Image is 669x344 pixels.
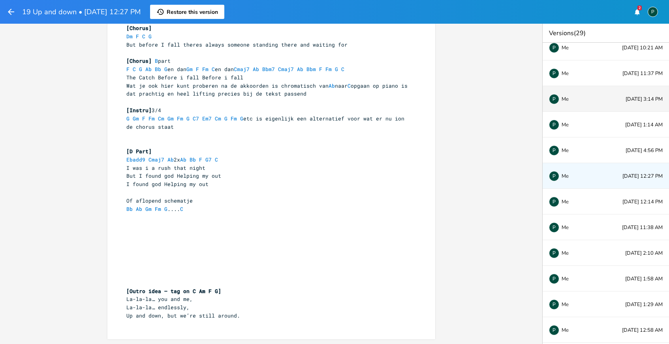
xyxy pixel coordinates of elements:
[126,197,193,204] span: Of aflopend schematje
[562,148,569,153] span: Me
[549,274,559,284] div: Piepo
[139,66,142,73] span: G
[625,122,663,128] span: [DATE] 1:14 AM
[22,8,141,15] h1: 19 Up and down • [DATE] 12:27 PM
[202,66,209,73] span: Fm
[231,115,237,122] span: Fm
[126,156,221,163] span: 2x
[196,66,199,73] span: F
[562,327,569,333] span: Me
[136,33,139,40] span: F
[562,45,569,51] span: Me
[648,7,658,17] div: Piepo
[126,57,171,64] span: part
[126,66,130,73] span: F
[126,180,209,188] span: I found god Helping my out
[190,156,196,163] span: Bb
[549,94,559,104] div: Piepo
[622,199,663,205] span: [DATE] 12:14 PM
[562,250,569,256] span: Me
[155,66,161,73] span: Bb
[205,156,212,163] span: G7
[126,156,145,163] span: Ebadd9
[186,115,190,122] span: G
[167,8,218,16] span: Restore this version
[549,222,559,233] div: Piepo
[562,276,569,282] span: Me
[543,24,669,43] div: Versions (29)
[126,148,152,155] span: [D Part]
[549,145,559,156] div: Piepo
[126,115,408,130] span: etc is eigenlijk een alternatief voor wat er nu ion de chorus staat
[142,33,145,40] span: C
[136,205,142,212] span: Ab
[278,66,294,73] span: Cmaj7
[562,122,569,128] span: Me
[126,66,351,73] span: en dan en dan
[126,107,161,114] span: 3/4
[562,173,569,179] span: Me
[549,171,559,181] div: Piepo
[126,82,411,98] span: Wat je ook hier kunt proberen na de akkoorden is chromatisch van naar opgaan op piano is dat prac...
[262,66,275,73] span: Bbm7
[180,205,183,212] span: C
[319,66,322,73] span: F
[150,5,224,19] button: Restore this version
[335,66,338,73] span: G
[297,66,303,73] span: Ab
[622,174,663,179] span: [DATE] 12:27 PM
[202,115,212,122] span: Em7
[126,33,133,40] span: Dm
[126,295,193,303] span: La-la-la… you and me,
[199,156,202,163] span: F
[224,115,227,122] span: G
[126,107,152,114] span: [Instru]
[625,276,663,282] span: [DATE] 1:58 AM
[549,325,559,335] div: Piepo
[126,205,186,212] span: ....
[549,68,559,79] div: Piepo
[126,288,221,295] span: [Outro idea – tag on C Am F G]
[158,115,164,122] span: Cm
[622,71,663,76] span: [DATE] 11:37 PM
[126,172,221,179] span: But I found god Helping my out
[549,43,559,53] div: Piepo
[193,115,199,122] span: C7
[167,156,174,163] span: Ab
[126,24,152,32] span: [Chorus]
[622,45,663,51] span: [DATE] 10:21 AM
[549,299,559,310] div: Piepo
[562,302,569,307] span: Me
[177,115,183,122] span: Fm
[253,66,259,73] span: Ab
[637,6,642,10] div: 2
[240,115,243,122] span: G
[562,96,569,102] span: Me
[148,156,164,163] span: Cmaj7
[126,312,240,319] span: Up and down, but we’re still around.
[142,115,145,122] span: F
[325,66,332,73] span: Fm
[167,115,174,122] span: Gm
[145,66,152,73] span: Ab
[126,205,133,212] span: Bb
[234,66,250,73] span: Cmaj7
[126,164,205,171] span: I was i a rush that night
[562,225,569,230] span: Me
[626,148,663,153] span: [DATE] 4:56 PM
[626,97,663,102] span: [DATE] 3:14 PM
[562,199,569,205] span: Me
[306,66,316,73] span: Bbm
[126,115,130,122] span: G
[648,3,658,21] button: P
[629,5,645,19] button: 2
[164,205,167,212] span: G
[180,156,186,163] span: Ab
[126,57,152,64] span: [Chorus]
[549,120,559,130] div: Piepo
[348,82,351,89] span: C
[215,115,221,122] span: Cm
[148,115,155,122] span: Fm
[549,248,559,258] div: Piepo
[126,74,243,81] span: The Catch Before i fall Before i fall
